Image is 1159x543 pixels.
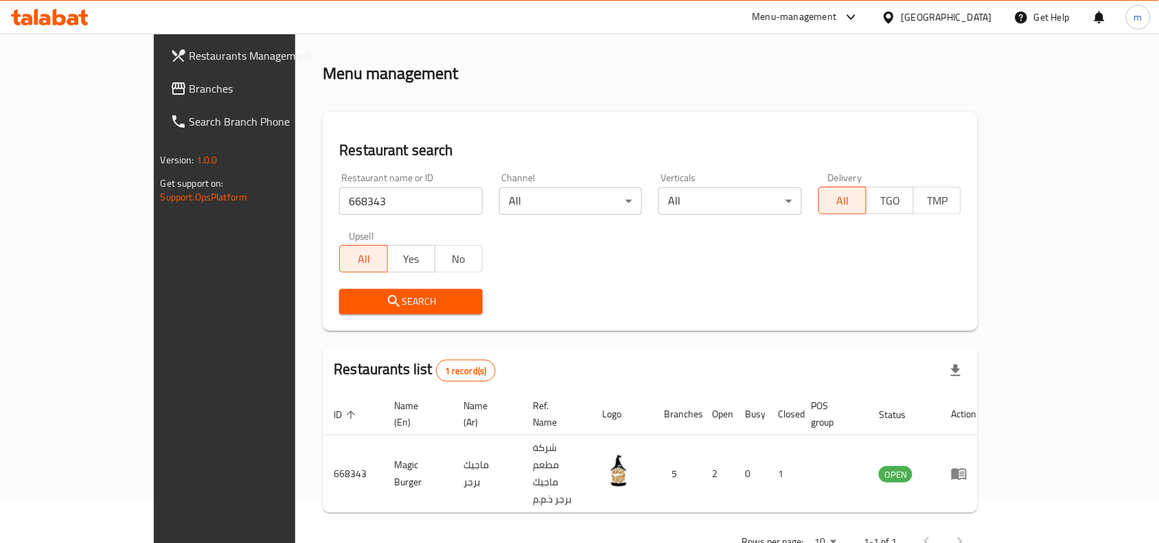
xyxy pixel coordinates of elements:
h2: Menu management [323,62,458,84]
button: TGO [866,187,914,214]
span: Menu management [382,19,474,35]
button: All [818,187,867,214]
h2: Restaurants list [334,359,495,382]
td: 2 [701,435,734,513]
td: 1 [767,435,800,513]
span: Name (En) [394,397,436,430]
button: Yes [387,245,435,273]
a: Support.OpsPlatform [161,188,248,206]
a: Branches [159,72,347,105]
span: OPEN [879,467,913,483]
span: All [825,191,861,211]
td: ماجيك برجر [452,435,522,513]
h2: Restaurant search [339,140,961,161]
li: / [372,19,377,35]
div: Menu [951,465,976,482]
span: Ref. Name [533,397,575,430]
span: Version: [161,151,194,169]
td: 5 [653,435,701,513]
button: No [435,245,483,273]
span: No [441,249,477,269]
span: Status [879,406,923,423]
td: 668343 [323,435,383,513]
span: Get support on: [161,174,224,192]
div: Menu-management [753,9,837,25]
span: m [1134,10,1143,25]
div: All [499,187,643,215]
button: TMP [913,187,961,214]
th: Closed [767,393,800,435]
div: All [658,187,802,215]
img: Magic Burger [602,454,636,488]
span: ID [334,406,360,423]
span: Search [350,293,472,310]
a: Search Branch Phone [159,105,347,138]
div: Total records count [436,360,496,382]
div: [GEOGRAPHIC_DATA] [902,10,992,25]
th: Open [701,393,734,435]
span: Restaurants Management [190,47,336,64]
td: 0 [734,435,767,513]
td: شركة مطعم ماجيك برجر ذ.م.م [522,435,591,513]
th: Logo [591,393,653,435]
span: Search Branch Phone [190,113,336,130]
a: Restaurants Management [159,39,347,72]
th: Branches [653,393,701,435]
th: Action [940,393,987,435]
span: TMP [919,191,956,211]
input: Search for restaurant name or ID.. [339,187,483,215]
span: TGO [872,191,908,211]
label: Upsell [349,231,374,241]
span: Yes [393,249,430,269]
label: Delivery [828,173,862,183]
span: Branches [190,80,336,97]
button: All [339,245,387,273]
th: Busy [734,393,767,435]
span: All [345,249,382,269]
table: enhanced table [323,393,987,513]
div: Export file [939,354,972,387]
td: Magic Burger [383,435,452,513]
span: 1 record(s) [437,365,495,378]
span: 1.0.0 [196,151,218,169]
button: Search [339,289,483,314]
div: OPEN [879,466,913,483]
span: Name (Ar) [463,397,505,430]
span: POS group [811,397,851,430]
